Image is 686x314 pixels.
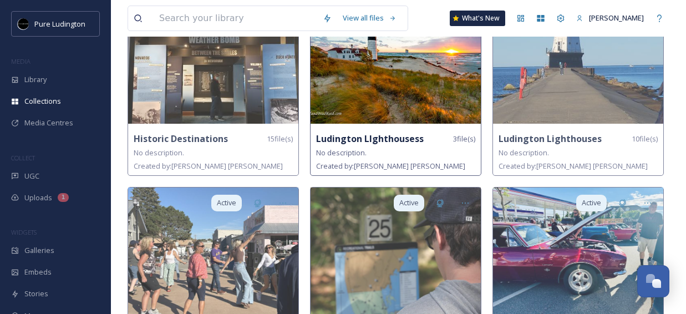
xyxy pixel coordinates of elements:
[11,57,31,65] span: MEDIA
[316,148,367,158] span: No description.
[217,197,236,208] span: Active
[24,267,52,277] span: Embeds
[24,288,48,299] span: Stories
[453,134,475,144] span: 3 file(s)
[499,161,648,171] span: Created by: [PERSON_NAME] [PERSON_NAME]
[24,193,52,203] span: Uploads
[18,18,29,29] img: pureludingtonF-2.png
[450,11,505,26] a: What's New
[499,148,549,158] span: No description.
[24,96,61,107] span: Collections
[58,193,69,202] div: 1
[632,134,658,144] span: 10 file(s)
[34,19,85,29] span: Pure Ludington
[399,197,419,208] span: Active
[11,154,35,162] span: COLLECT
[24,118,73,128] span: Media Centres
[316,161,465,171] span: Created by: [PERSON_NAME] [PERSON_NAME]
[267,134,293,144] span: 15 file(s)
[134,148,184,158] span: No description.
[24,245,54,256] span: Galleries
[637,265,669,297] button: Open Chat
[134,133,228,145] strong: Historic Destinations
[11,228,37,236] span: WIDGETS
[24,74,47,85] span: Library
[571,7,649,29] a: [PERSON_NAME]
[316,133,424,145] strong: Ludington LIghthousess
[499,133,602,145] strong: Ludington Lighthouses
[589,13,644,23] span: [PERSON_NAME]
[337,7,402,29] a: View all files
[134,161,283,171] span: Created by: [PERSON_NAME] [PERSON_NAME]
[582,197,601,208] span: Active
[24,171,39,181] span: UGC
[154,6,317,31] input: Search your library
